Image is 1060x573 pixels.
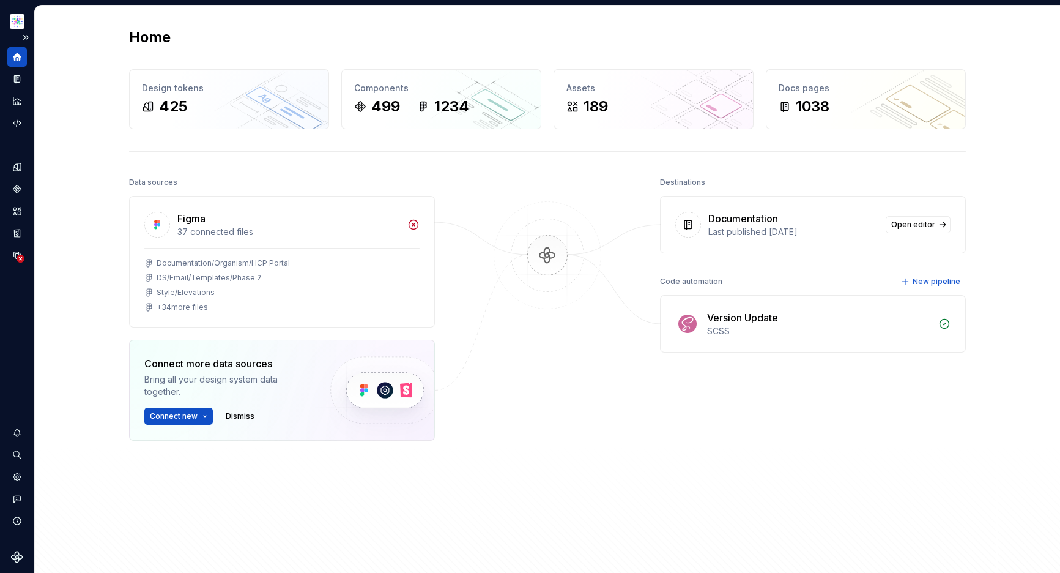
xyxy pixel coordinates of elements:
[434,97,469,116] div: 1234
[177,226,400,238] div: 37 connected files
[17,29,34,46] button: Expand sidebar
[7,157,27,177] a: Design tokens
[7,445,27,465] button: Search ⌘K
[7,179,27,199] a: Components
[707,325,931,337] div: SCSS
[177,211,206,226] div: Figma
[371,97,400,116] div: 499
[7,245,27,265] a: Data sources
[157,258,290,268] div: Documentation/Organism/HCP Portal
[7,47,27,67] a: Home
[144,356,309,371] div: Connect more data sources
[707,310,778,325] div: Version Update
[129,174,177,191] div: Data sources
[11,551,23,563] svg: Supernova Logo
[129,69,329,129] a: Design tokens425
[766,69,966,129] a: Docs pages1038
[7,467,27,487] a: Settings
[157,273,261,283] div: DS/Email/Templates/Phase 2
[796,97,829,116] div: 1038
[779,82,953,94] div: Docs pages
[708,226,878,238] div: Last published [DATE]
[708,211,778,226] div: Documentation
[886,216,951,233] a: Open editor
[159,97,187,116] div: 425
[7,91,27,111] a: Analytics
[7,69,27,89] a: Documentation
[157,288,215,298] div: Style/Elevations
[157,302,208,312] div: + 34 more files
[7,113,27,133] a: Code automation
[7,201,27,221] a: Assets
[144,373,309,398] div: Bring all your design system data together.
[144,408,213,425] button: Connect new
[584,97,608,116] div: 189
[7,423,27,443] button: Notifications
[220,408,260,425] button: Dismiss
[660,273,722,290] div: Code automation
[566,82,741,94] div: Assets
[913,277,960,286] span: New pipeline
[341,69,541,129] a: Components4991234
[354,82,528,94] div: Components
[7,223,27,243] a: Storybook stories
[142,82,316,94] div: Design tokens
[891,220,935,230] span: Open editor
[7,489,27,509] button: Contact support
[129,196,435,328] a: Figma37 connected filesDocumentation/Organism/HCP PortalDS/Email/Templates/Phase 2Style/Elevation...
[554,69,754,129] a: Assets189
[660,174,705,191] div: Destinations
[226,411,254,421] span: Dismiss
[897,273,966,290] button: New pipeline
[150,411,198,421] span: Connect new
[129,28,171,47] h2: Home
[10,14,24,29] img: b2369ad3-f38c-46c1-b2a2-f2452fdbdcd2.png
